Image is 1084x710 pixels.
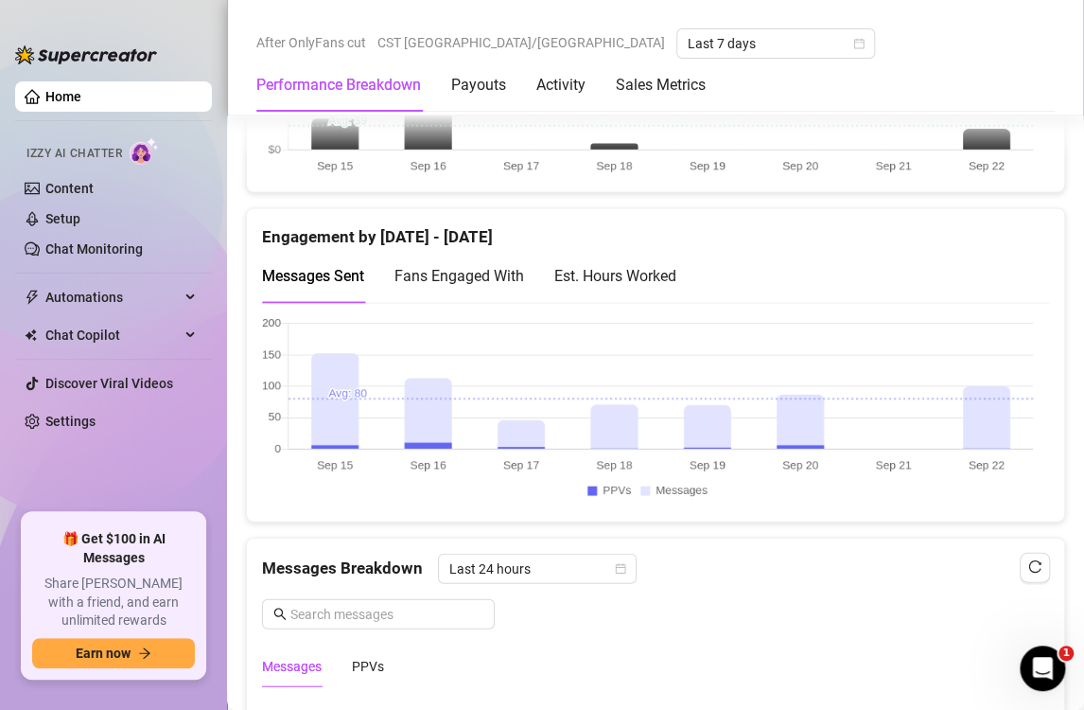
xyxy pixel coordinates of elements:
a: Setup [45,211,80,226]
span: Last 7 days [688,29,864,58]
img: AI Chatter [130,137,159,165]
span: Izzy AI Chatter [26,145,122,163]
iframe: Intercom live chat [1020,646,1065,691]
span: Chat Copilot [45,320,180,350]
span: 1 [1058,646,1074,661]
div: Engagement by [DATE] - [DATE] [262,208,1049,249]
a: Discover Viral Videos [45,376,173,391]
a: Content [45,181,94,196]
a: Settings [45,414,96,429]
span: thunderbolt [25,290,40,305]
div: Est. Hours Worked [554,263,676,287]
img: Chat Copilot [25,328,37,342]
span: After OnlyFans cut [256,28,366,57]
span: search [273,607,287,620]
span: Last 24 hours [449,554,625,582]
div: PPVs [352,655,384,676]
div: Messages Breakdown [262,553,1049,583]
button: Earn nowarrow-right [32,638,195,668]
input: Search messages [290,603,483,624]
span: calendar [853,38,865,49]
span: Messages Sent [262,266,364,284]
div: Payouts [451,74,506,97]
span: arrow-right [138,647,151,660]
span: Automations [45,282,180,312]
span: calendar [615,562,626,574]
div: Activity [536,74,586,97]
div: Sales Metrics [616,74,706,97]
img: logo-BBDzfeDw.svg [15,45,157,64]
span: reload [1028,559,1041,573]
div: Messages [262,655,322,676]
span: 🎁 Get $100 in AI Messages [32,530,195,567]
span: Fans Engaged With [394,266,524,284]
a: Chat Monitoring [45,241,143,257]
a: Home [45,89,81,104]
span: CST [GEOGRAPHIC_DATA]/[GEOGRAPHIC_DATA] [377,28,665,57]
div: Performance Breakdown [256,74,421,97]
span: Share [PERSON_NAME] with a friend, and earn unlimited rewards [32,575,195,630]
span: Earn now [76,646,131,661]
